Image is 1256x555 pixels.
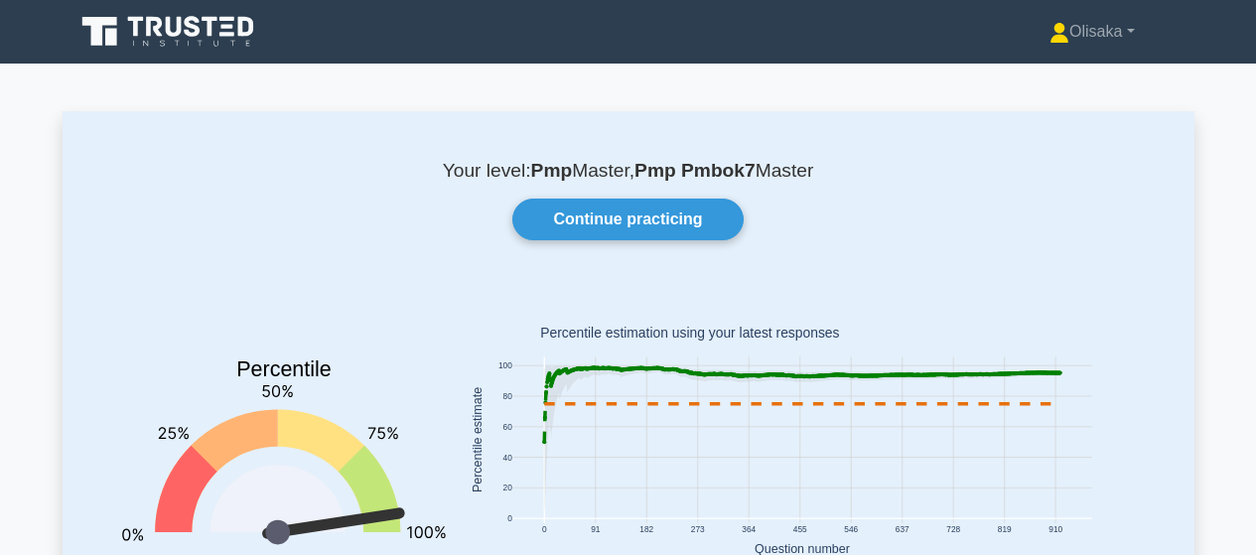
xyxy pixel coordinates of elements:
text: 0 [541,524,546,534]
a: Olisaka [1002,12,1182,52]
text: 273 [690,524,704,534]
b: Pmp Pmbok7 [634,160,756,181]
text: 20 [502,484,512,493]
text: 546 [844,524,858,534]
text: 364 [742,524,756,534]
text: 91 [591,524,601,534]
a: Continue practicing [512,199,743,240]
text: 910 [1048,524,1062,534]
b: Pmp [531,160,573,181]
text: Percentile estimate [471,387,485,492]
text: 455 [792,524,806,534]
text: 728 [946,524,960,534]
text: 100 [497,361,511,371]
text: 80 [502,391,512,401]
text: Percentile estimation using your latest responses [540,326,839,342]
text: 819 [997,524,1011,534]
text: 60 [502,422,512,432]
p: Your level: Master, Master [110,159,1147,183]
text: Percentile [236,357,332,381]
text: 40 [502,453,512,463]
text: 182 [639,524,653,534]
text: 0 [507,514,512,524]
text: 637 [895,524,908,534]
